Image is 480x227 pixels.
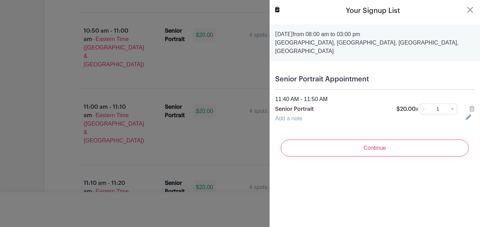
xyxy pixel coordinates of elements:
a: - [420,104,428,114]
p: $20.00 [396,105,419,113]
p: from 08:00 am to 03:00 pm [275,30,474,39]
h5: Your Signup List [346,6,400,16]
input: Continue [281,140,469,156]
a: + [448,104,457,114]
p: [GEOGRAPHIC_DATA], [GEOGRAPHIC_DATA], [GEOGRAPHIC_DATA], [GEOGRAPHIC_DATA] [275,39,474,55]
h5: Senior Portrait Appointment [275,75,474,84]
div: 11:40 AM - 11:50 AM [271,95,479,104]
p: Senior Portrait [275,105,388,113]
button: Close [466,6,474,14]
strong: [DATE] [275,32,293,37]
a: Add a note [275,115,302,121]
span: x [416,106,419,112]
